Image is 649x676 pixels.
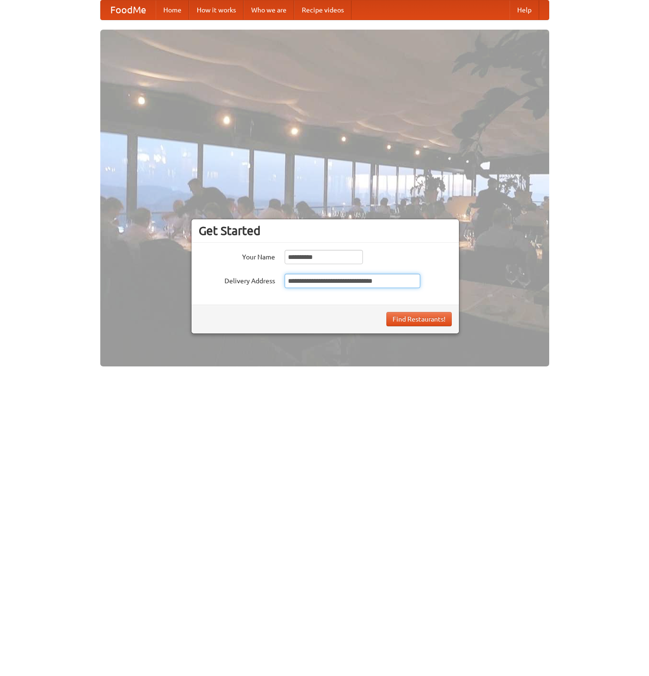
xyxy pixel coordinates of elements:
label: Your Name [199,250,275,262]
a: Recipe videos [294,0,351,20]
a: Who we are [244,0,294,20]
button: Find Restaurants! [386,312,452,326]
a: FoodMe [101,0,156,20]
a: Help [510,0,539,20]
h3: Get Started [199,224,452,238]
a: How it works [189,0,244,20]
a: Home [156,0,189,20]
label: Delivery Address [199,274,275,286]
